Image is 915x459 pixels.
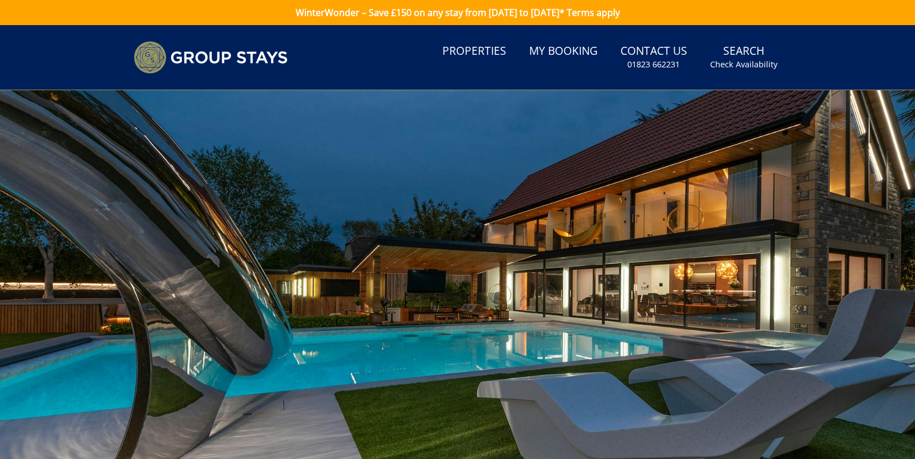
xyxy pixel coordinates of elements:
[627,59,680,70] small: 01823 662231
[438,39,511,65] a: Properties
[134,41,288,74] img: Group Stays
[616,39,692,76] a: Contact Us01823 662231
[706,39,782,76] a: SearchCheck Availability
[525,39,602,65] a: My Booking
[710,59,777,70] small: Check Availability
